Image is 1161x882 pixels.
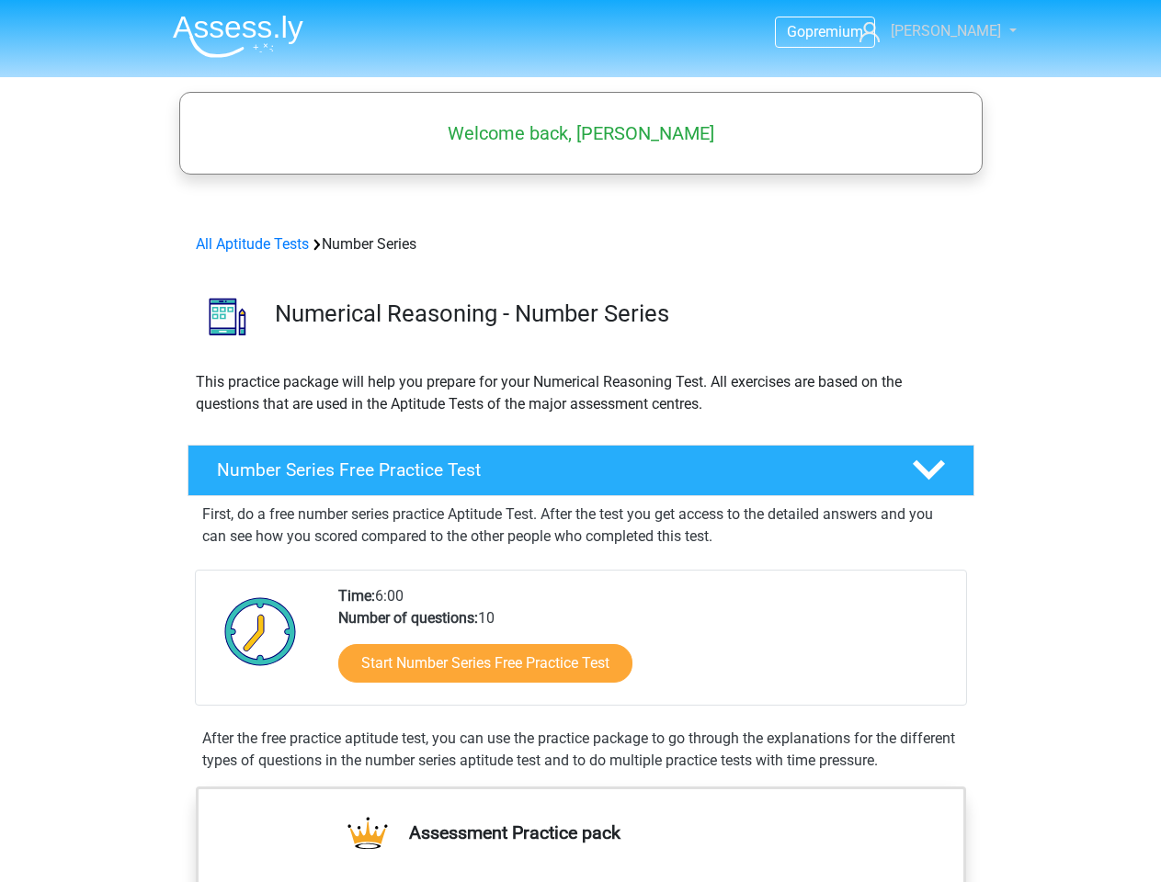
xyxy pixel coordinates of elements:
div: After the free practice aptitude test, you can use the practice package to go through the explana... [195,728,967,772]
p: First, do a free number series practice Aptitude Test. After the test you get access to the detai... [202,503,960,548]
a: Start Number Series Free Practice Test [338,644,632,683]
span: [PERSON_NAME] [891,22,1001,40]
img: number series [188,277,267,356]
b: Number of questions: [338,609,478,627]
div: Number Series [188,233,973,255]
span: Go [787,23,805,40]
h4: Number Series Free Practice Test [217,459,882,481]
a: [PERSON_NAME] [852,20,1003,42]
a: All Aptitude Tests [196,235,309,253]
h5: Welcome back, [PERSON_NAME] [188,122,973,144]
img: Clock [214,585,307,677]
img: Assessly [173,15,303,58]
div: 6:00 10 [324,585,965,705]
h3: Numerical Reasoning - Number Series [275,300,960,328]
a: Number Series Free Practice Test [180,445,982,496]
span: premium [805,23,863,40]
b: Time: [338,587,375,605]
a: Gopremium [776,19,874,44]
p: This practice package will help you prepare for your Numerical Reasoning Test. All exercises are ... [196,371,966,415]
